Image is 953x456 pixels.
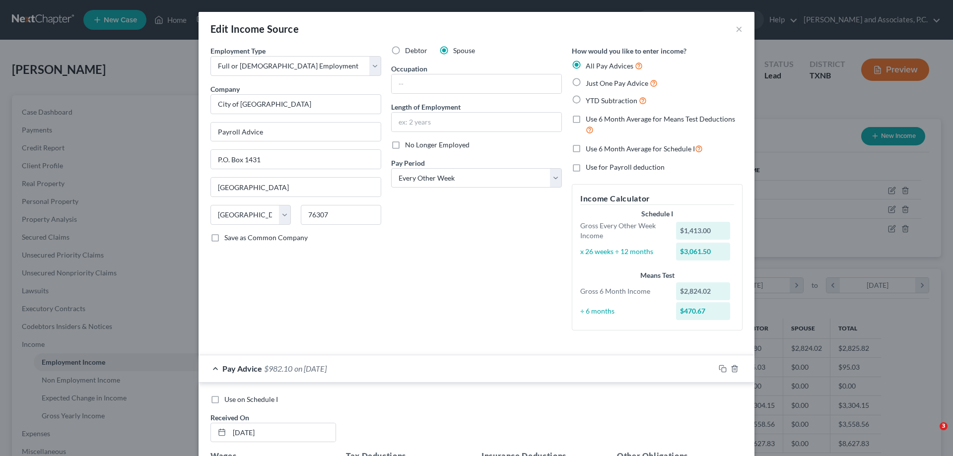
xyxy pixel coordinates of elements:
[294,364,327,373] span: on [DATE]
[940,422,948,430] span: 3
[586,163,665,171] span: Use for Payroll deduction
[676,243,731,261] div: $3,061.50
[575,221,671,241] div: Gross Every Other Week Income
[575,247,671,257] div: x 26 weeks ÷ 12 months
[586,115,735,123] span: Use 6 Month Average for Means Test Deductions
[391,64,427,74] label: Occupation
[586,144,695,153] span: Use 6 Month Average for Schedule I
[210,413,249,422] span: Received On
[391,102,461,112] label: Length of Employment
[676,222,731,240] div: $1,413.00
[580,193,734,205] h5: Income Calculator
[676,282,731,300] div: $2,824.02
[580,209,734,219] div: Schedule I
[575,306,671,316] div: ÷ 6 months
[224,395,278,403] span: Use on Schedule I
[391,159,425,167] span: Pay Period
[211,178,381,196] input: Enter city...
[264,364,292,373] span: $982.10
[210,94,381,114] input: Search company by name...
[229,423,336,442] input: MM/DD/YYYY
[392,74,561,93] input: --
[210,47,266,55] span: Employment Type
[222,364,262,373] span: Pay Advice
[586,62,633,70] span: All Pay Advices
[580,270,734,280] div: Means Test
[586,79,648,87] span: Just One Pay Advice
[736,23,743,35] button: ×
[919,422,943,446] iframe: Intercom live chat
[676,302,731,320] div: $470.67
[224,233,308,242] span: Save as Common Company
[453,46,475,55] span: Spouse
[405,46,427,55] span: Debtor
[392,113,561,131] input: ex: 2 years
[572,46,686,56] label: How would you like to enter income?
[210,85,240,93] span: Company
[586,96,637,105] span: YTD Subtraction
[211,150,381,169] input: Unit, Suite, etc...
[210,22,299,36] div: Edit Income Source
[211,123,381,141] input: Enter address...
[575,286,671,296] div: Gross 6 Month Income
[301,205,381,225] input: Enter zip...
[405,140,470,149] span: No Longer Employed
